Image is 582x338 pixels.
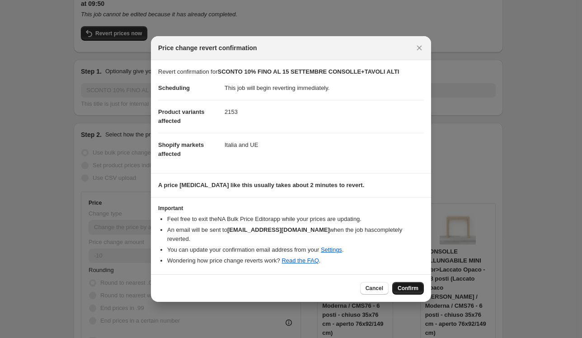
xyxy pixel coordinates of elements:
span: Product variants affected [158,108,205,124]
a: Read the FAQ [282,257,319,264]
li: Feel free to exit the NA Bulk Price Editor app while your prices are updating. [167,215,424,224]
b: A price [MEDICAL_DATA] like this usually takes about 2 minutes to revert. [158,182,364,188]
button: Cancel [360,282,389,295]
li: Wondering how price change reverts work? . [167,256,424,265]
span: Confirm [398,285,418,292]
span: Cancel [366,285,383,292]
dd: Italia and UE [225,133,424,157]
p: Revert confirmation for [158,67,424,76]
dd: 2153 [225,100,424,124]
dd: This job will begin reverting immediately. [225,76,424,100]
b: [EMAIL_ADDRESS][DOMAIN_NAME] [227,226,330,233]
button: Close [413,42,426,54]
li: An email will be sent to when the job has completely reverted . [167,225,424,244]
span: Scheduling [158,84,190,91]
span: Shopify markets affected [158,141,204,157]
a: Settings [321,246,342,253]
b: SCONTO 10% FINO AL 15 SETTEMBRE CONSOLLE+TAVOLI ALTI [218,68,399,75]
h3: Important [158,205,424,212]
button: Confirm [392,282,424,295]
li: You can update your confirmation email address from your . [167,245,424,254]
span: Price change revert confirmation [158,43,257,52]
